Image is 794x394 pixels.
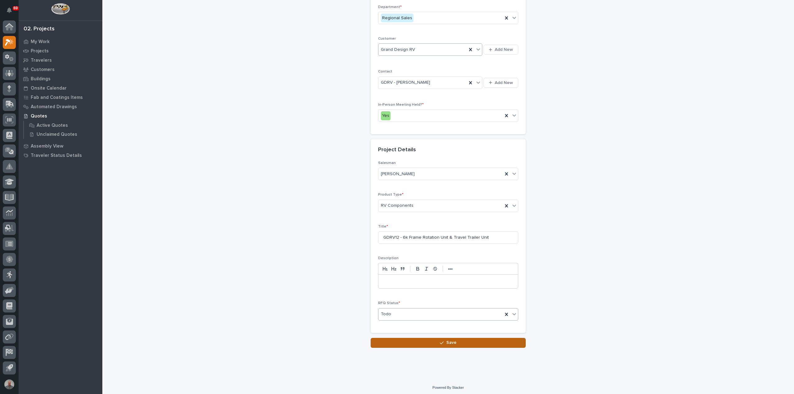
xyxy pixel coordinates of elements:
[381,46,415,53] span: Grand Design RV
[381,202,413,209] span: RV Components
[446,340,457,345] span: Save
[378,193,404,197] span: Product Type
[8,7,16,17] div: Notifications69
[19,93,102,102] a: Fab and Coatings Items
[31,113,47,119] p: Quotes
[37,123,68,128] p: Active Quotes
[37,132,77,137] p: Unclaimed Quotes
[31,67,55,73] p: Customers
[31,48,49,54] p: Projects
[378,37,396,41] span: Customer
[495,47,513,52] span: Add New
[14,6,18,10] p: 69
[31,153,82,158] p: Traveler Status Details
[19,65,102,74] a: Customers
[19,141,102,151] a: Assembly View
[24,121,102,130] a: Active Quotes
[19,37,102,46] a: My Work
[31,104,77,110] p: Automated Drawings
[378,5,402,9] span: Department
[3,378,16,391] button: users-avatar
[19,55,102,65] a: Travelers
[19,83,102,93] a: Onsite Calendar
[381,311,391,317] span: Todo
[19,111,102,121] a: Quotes
[446,265,455,272] button: •••
[371,338,526,348] button: Save
[378,225,388,228] span: Title
[432,386,464,389] a: Powered By Stacker
[19,151,102,160] a: Traveler Status Details
[31,76,51,82] p: Buildings
[31,86,67,91] p: Onsite Calendar
[24,130,102,139] a: Unclaimed Quotes
[19,102,102,111] a: Automated Drawings
[378,161,396,165] span: Salesman
[378,256,399,260] span: Description
[19,46,102,55] a: Projects
[378,301,400,305] span: RFQ Status
[378,103,424,107] span: In-Person Meeting Held?
[24,26,55,33] div: 02. Projects
[381,111,390,120] div: Yes
[495,80,513,86] span: Add New
[484,45,518,55] button: Add New
[51,3,69,15] img: Workspace Logo
[378,70,392,73] span: Contact
[448,267,453,272] strong: •••
[31,95,83,100] p: Fab and Coatings Items
[378,147,416,153] h2: Project Details
[19,74,102,83] a: Buildings
[31,58,52,63] p: Travelers
[31,144,63,149] p: Assembly View
[381,14,413,23] div: Regional Sales
[381,79,430,86] span: GDRV - [PERSON_NAME]
[381,171,415,177] span: [PERSON_NAME]
[484,78,518,88] button: Add New
[31,39,50,45] p: My Work
[3,4,16,17] button: Notifications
